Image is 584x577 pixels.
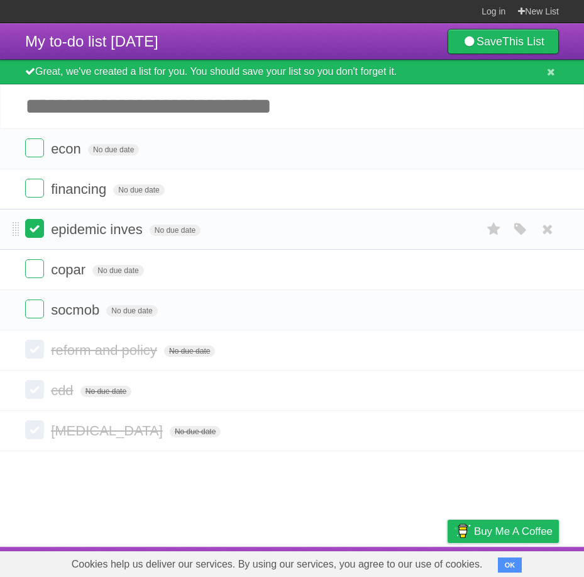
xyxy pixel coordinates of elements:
span: My to-do list [DATE] [25,33,158,50]
a: Privacy [431,550,464,574]
span: No due date [164,345,215,357]
label: Done [25,138,44,157]
label: Done [25,380,44,399]
span: reform and policy [51,342,160,358]
span: socmob [51,302,102,318]
button: OK [498,557,522,573]
a: Suggest a feature [480,550,559,574]
a: About [280,550,307,574]
label: Done [25,300,44,318]
span: [MEDICAL_DATA] [51,423,166,439]
span: Cookies help us deliver our services. By using our services, you agree to our use of cookies. [59,552,495,577]
label: Done [25,340,44,359]
label: Done [25,219,44,238]
label: Done [25,259,44,278]
a: Terms [388,550,416,574]
span: Buy me a coffee [474,520,553,542]
img: Buy me a coffee [454,520,471,542]
span: econ [51,141,84,157]
span: No due date [80,386,131,397]
span: No due date [113,184,164,196]
span: copar [51,262,89,277]
a: Developers [322,550,373,574]
span: No due date [106,305,157,317]
a: Buy me a coffee [448,520,559,543]
span: No due date [92,265,143,276]
span: No due date [170,426,221,437]
span: No due date [88,144,139,155]
label: Done [25,420,44,439]
span: financing [51,181,109,197]
span: cdd [51,383,76,398]
span: epidemic inves [51,221,146,237]
span: No due date [150,225,201,236]
label: Done [25,179,44,198]
b: This List [502,35,544,48]
a: SaveThis List [448,29,559,54]
label: Star task [482,219,506,240]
